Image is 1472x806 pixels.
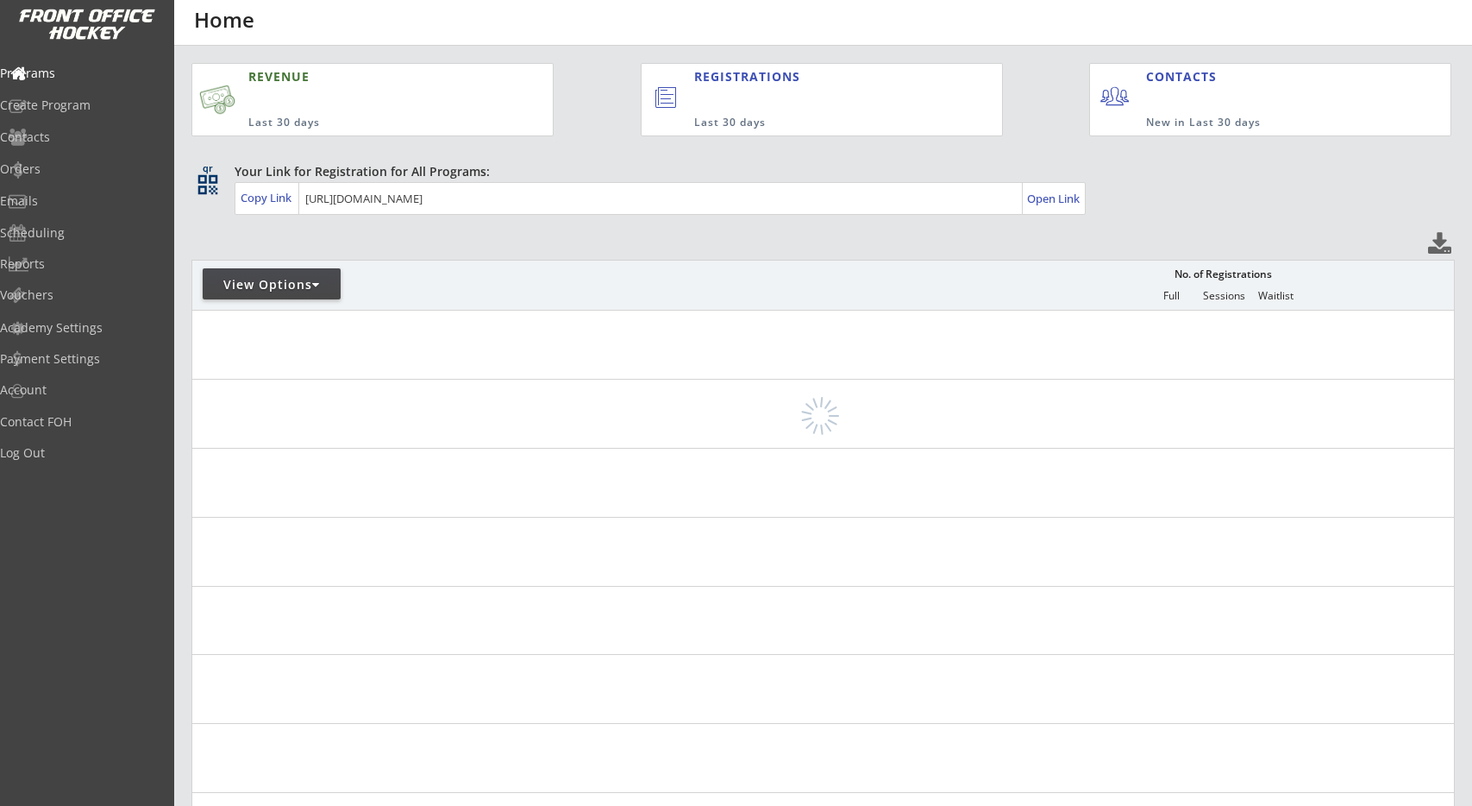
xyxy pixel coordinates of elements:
div: Waitlist [1250,290,1302,302]
a: Open Link [1027,186,1081,211]
button: qr_code [195,172,221,198]
div: New in Last 30 days [1146,116,1371,130]
div: Copy Link [241,190,295,205]
div: REVENUE [248,68,469,85]
div: Sessions [1199,290,1250,302]
div: Your Link for Registration for All Programs: [235,163,1401,180]
div: No. of Registrations [1170,268,1277,280]
div: qr [197,163,217,174]
div: View Options [203,276,341,293]
div: Full [1146,290,1198,302]
div: CONTACTS [1146,68,1225,85]
div: REGISTRATIONS [694,68,923,85]
div: Last 30 days [248,116,469,130]
div: Last 30 days [694,116,932,130]
div: Open Link [1027,192,1081,206]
